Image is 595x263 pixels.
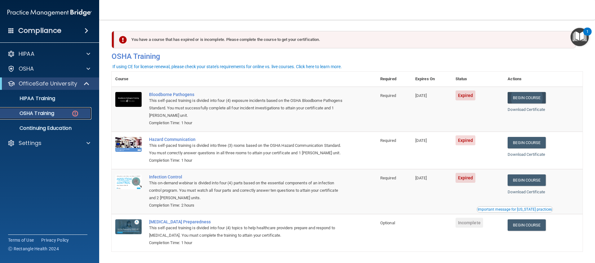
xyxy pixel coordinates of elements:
[456,173,476,183] span: Expired
[477,206,553,213] button: Read this if you are a dental practitioner in the state of CA
[8,246,59,252] span: Ⓒ Rectangle Health 2024
[18,26,61,35] h4: Compliance
[149,157,346,164] div: Completion Time: 1 hour
[508,152,545,157] a: Download Certificate
[149,142,346,157] div: This self-paced training is divided into three (3) rooms based on the OSHA Hazard Communication S...
[7,139,90,147] a: Settings
[7,80,90,87] a: OfficeSafe University
[478,208,552,211] div: Important message for [US_STATE] practices
[4,110,54,116] p: OSHA Training
[504,72,583,87] th: Actions
[380,93,396,98] span: Required
[4,125,89,131] p: Continuing Education
[456,218,483,228] span: Incomplete
[19,65,34,72] p: OSHA
[19,80,77,87] p: OfficeSafe University
[412,72,452,87] th: Expires On
[415,93,427,98] span: [DATE]
[149,219,346,224] a: [MEDICAL_DATA] Preparedness
[19,50,34,58] p: HIPAA
[8,237,34,243] a: Terms of Use
[119,36,127,44] img: exclamation-circle-solid-danger.72ef9ffc.png
[149,97,346,119] div: This self-paced training is divided into four (4) exposure incidents based on the OSHA Bloodborne...
[149,119,346,127] div: Completion Time: 1 hour
[112,52,583,61] h4: OSHA Training
[380,176,396,180] span: Required
[508,174,545,186] a: Begin Course
[508,107,545,112] a: Download Certificate
[456,135,476,145] span: Expired
[149,239,346,247] div: Completion Time: 1 hour
[586,32,588,40] div: 1
[380,221,395,225] span: Optional
[149,92,346,97] a: Bloodborne Pathogens
[71,110,79,117] img: danger-circle.6113f641.png
[41,237,69,243] a: Privacy Policy
[149,224,346,239] div: This self-paced training is divided into four (4) topics to help healthcare providers prepare and...
[571,28,589,46] button: Open Resource Center, 1 new notification
[112,64,343,70] button: If using CE for license renewal, please check your state's requirements for online vs. live cours...
[4,95,55,102] p: HIPAA Training
[7,50,90,58] a: HIPAA
[452,72,504,87] th: Status
[7,65,90,72] a: OSHA
[149,174,346,179] a: Infection Control
[19,139,42,147] p: Settings
[114,31,576,48] div: You have a course that has expired or is incomplete. Please complete the course to get your certi...
[112,64,342,69] div: If using CE for license renewal, please check your state's requirements for online vs. live cours...
[415,176,427,180] span: [DATE]
[377,72,412,87] th: Required
[415,138,427,143] span: [DATE]
[149,179,346,202] div: This on-demand webinar is divided into four (4) parts based on the essential components of an inf...
[380,138,396,143] span: Required
[508,190,545,194] a: Download Certificate
[508,219,545,231] a: Begin Course
[508,137,545,148] a: Begin Course
[149,137,346,142] a: Hazard Communication
[7,7,92,19] img: PMB logo
[508,92,545,103] a: Begin Course
[112,72,145,87] th: Course
[456,90,476,100] span: Expired
[149,202,346,209] div: Completion Time: 2 hours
